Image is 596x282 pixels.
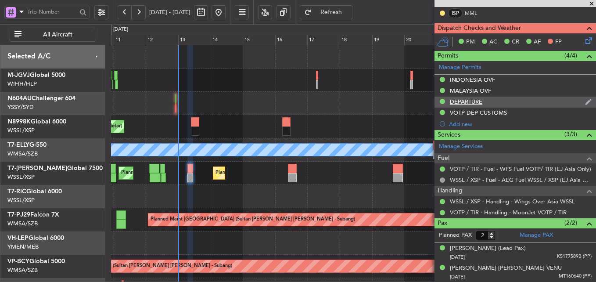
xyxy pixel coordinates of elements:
span: All Aircraft [23,32,92,38]
a: WSSL / XSP - Fuel - AEG Fuel WSSL / XSP (EJ Asia Only) [450,176,592,184]
a: WMSA/SZB [7,266,38,274]
span: T7-[PERSON_NAME] [7,165,67,171]
a: WSSL/XSP [7,173,35,181]
a: VOTP / TIR - Handling - MoonJet VOTP / TIR [450,209,567,216]
a: N604AUChallenger 604 [7,95,75,101]
img: edit [585,98,592,106]
a: MML [465,9,485,17]
button: Refresh [300,5,352,19]
span: MT160640 (PP) [559,273,592,280]
span: N8998K [7,119,31,125]
a: WSSL/XSP [7,127,35,134]
div: VOTP DEP CUSTOMS [450,109,507,116]
a: T7-RICGlobal 6000 [7,188,62,195]
div: 20 [404,35,437,45]
a: M-JGVJGlobal 5000 [7,72,65,78]
a: T7-ELLYG-550 [7,142,47,148]
div: 12 [146,35,178,45]
div: 14 [211,35,243,45]
div: Planned Maint [GEOGRAPHIC_DATA] (Seletar) [215,166,319,180]
a: YSSY/SYD [7,103,34,111]
span: Permits [438,51,458,61]
span: FP [555,38,562,47]
span: (3/3) [564,130,577,139]
input: Trip Number [27,5,77,18]
a: VH-LEPGlobal 6000 [7,235,64,241]
span: Refresh [313,9,349,15]
span: N604AU [7,95,32,101]
div: [PERSON_NAME] (Lead Pax) [450,244,526,253]
span: T7-ELLY [7,142,29,148]
label: Planned PAX [439,231,472,240]
span: Services [438,130,460,140]
span: AF [534,38,541,47]
div: Unplanned Maint [GEOGRAPHIC_DATA] (Sultan [PERSON_NAME] [PERSON_NAME] - Subang) [22,260,232,273]
div: 17 [307,35,340,45]
a: Manage Permits [439,63,481,72]
span: VH-LEP [7,235,29,241]
div: INDONESIA OVF [450,76,495,83]
span: Dispatch Checks and Weather [438,23,521,33]
span: T7-RIC [7,188,26,195]
div: [DATE] [113,26,128,33]
a: WMSA/SZB [7,220,38,228]
div: ISP [448,8,463,18]
a: VOTP / TIR - Fuel - WFS Fuel VOTP/ TIR (EJ Asia Only) [450,165,591,173]
div: 11 [114,35,146,45]
div: Planned Maint [GEOGRAPHIC_DATA] (Sultan [PERSON_NAME] [PERSON_NAME] - Subang) [151,213,355,226]
a: T7-[PERSON_NAME]Global 7500 [7,165,103,171]
span: T7-PJ29 [7,212,30,218]
a: WMSA/SZB [7,150,38,158]
span: [DATE] [450,254,465,260]
span: AC [489,38,497,47]
span: K5177589B (PP) [557,253,592,260]
div: MALAYSIA OVF [450,87,491,94]
span: Fuel [438,153,449,163]
div: Planned Maint Dubai (Al Maktoum Intl) [121,166,208,180]
a: T7-PJ29Falcon 7X [7,212,59,218]
div: 19 [372,35,405,45]
span: [DATE] - [DATE] [149,8,190,16]
span: Pax [438,218,447,228]
span: (4/4) [564,51,577,60]
div: 18 [340,35,372,45]
span: VP-BCY [7,258,29,264]
span: M-JGVJ [7,72,30,78]
button: All Aircraft [10,28,95,42]
span: (2/2) [564,218,577,228]
a: WSSL/XSP [7,196,35,204]
span: PM [466,38,475,47]
a: Manage PAX [520,231,553,240]
div: [PERSON_NAME] [PERSON_NAME] VENU [450,264,562,273]
div: DEPARTURE [450,98,482,105]
a: WSSL / XSP - Handling - Wings Over Asia WSSL [450,198,575,205]
a: VP-BCYGlobal 5000 [7,258,65,264]
div: 16 [275,35,308,45]
span: [DATE] [450,274,465,280]
span: Handling [438,186,463,196]
a: WIHH/HLP [7,80,37,88]
div: 13 [178,35,211,45]
span: CR [512,38,519,47]
a: Manage Services [439,142,483,151]
a: N8998KGlobal 6000 [7,119,66,125]
div: Add new [449,120,592,128]
div: 15 [243,35,275,45]
a: YMEN/MEB [7,243,39,251]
